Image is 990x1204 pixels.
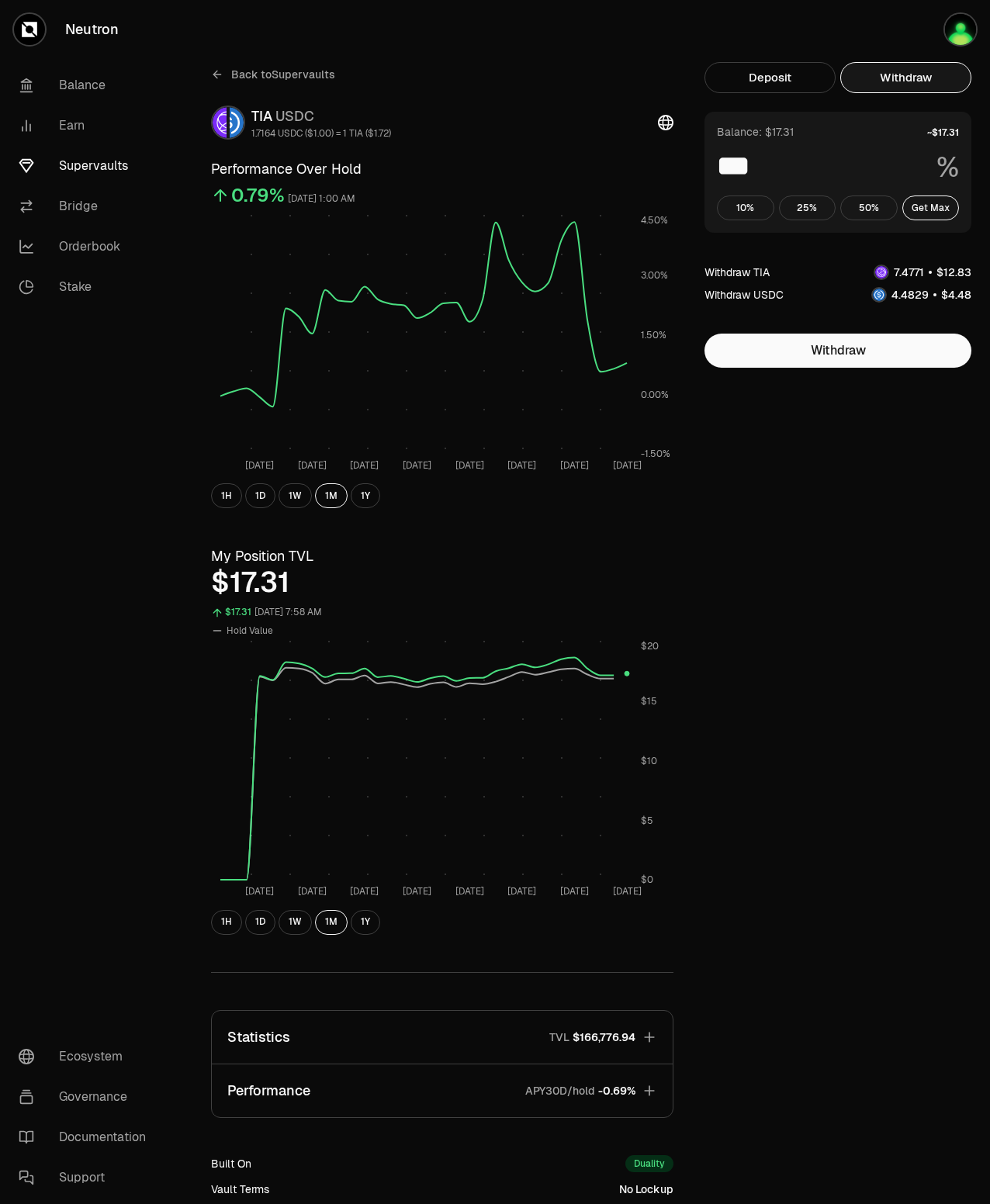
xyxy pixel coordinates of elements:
img: TIA Logo [875,266,888,279]
tspan: [DATE] [507,885,536,898]
button: PerformanceAPY30D/hold-0.69% [212,1064,673,1117]
span: $166,776.94 [573,1029,635,1045]
tspan: [DATE] [455,885,484,898]
tspan: [DATE] [245,459,274,472]
tspan: [DATE] [560,459,589,472]
div: Built On [211,1156,251,1171]
button: Withdraw [840,62,971,93]
div: Balance: $17.31 [717,124,794,140]
div: [DATE] 1:00 AM [288,190,355,208]
div: $17.31 [211,567,673,598]
a: Orderbook [6,227,168,267]
tspan: [DATE] [350,885,379,898]
div: TIA [251,106,391,127]
img: Keplr primary wallet [945,14,976,45]
a: Support [6,1157,168,1198]
div: Withdraw TIA [704,265,770,280]
p: Performance [227,1080,310,1102]
button: 1W [279,910,312,935]
button: Deposit [704,62,836,93]
a: Documentation [6,1117,168,1157]
div: 0.79% [231,183,285,208]
tspan: $10 [641,755,657,767]
tspan: 4.50% [641,214,668,227]
tspan: [DATE] [560,885,589,898]
p: APY30D/hold [525,1083,595,1098]
button: 1M [315,910,348,935]
p: TVL [549,1029,569,1045]
tspan: [DATE] [245,885,274,898]
button: Withdraw [704,334,971,368]
a: Governance [6,1077,168,1117]
a: Ecosystem [6,1036,168,1077]
span: % [936,152,959,183]
div: 1.7164 USDC ($1.00) = 1 TIA ($1.72) [251,127,391,140]
a: Supervaults [6,146,168,186]
tspan: 0.00% [641,389,669,401]
p: Statistics [227,1026,290,1048]
button: 50% [840,195,898,220]
tspan: [DATE] [403,459,431,472]
tspan: 1.50% [641,329,666,341]
button: 1H [211,483,242,508]
h3: My Position TVL [211,545,673,567]
div: Withdraw USDC [704,287,784,303]
button: 1D [245,910,275,935]
tspan: [DATE] [298,885,327,898]
tspan: [DATE] [613,459,642,472]
tspan: 3.00% [641,269,668,282]
tspan: [DATE] [613,885,642,898]
button: 10% [717,195,774,220]
a: Earn [6,106,168,146]
tspan: $20 [641,640,659,652]
button: 1M [315,483,348,508]
tspan: [DATE] [403,885,431,898]
div: Duality [625,1155,673,1172]
img: USDC Logo [873,289,885,301]
button: StatisticsTVL$166,776.94 [212,1011,673,1064]
tspan: $0 [641,874,653,887]
a: Bridge [6,186,168,227]
span: Hold Value [227,624,273,637]
tspan: [DATE] [507,459,536,472]
div: $17.31 [225,604,251,621]
button: 1H [211,910,242,935]
span: Back to Supervaults [231,67,335,82]
span: USDC [275,107,314,125]
span: -0.69% [598,1083,635,1098]
button: 1Y [351,910,380,935]
tspan: [DATE] [455,459,484,472]
button: 25% [779,195,836,220]
h3: Performance Over Hold [211,158,673,180]
img: USDC Logo [230,107,244,138]
button: 1W [279,483,312,508]
div: [DATE] 7:58 AM [254,604,322,621]
button: 1Y [351,483,380,508]
tspan: $15 [641,695,657,708]
div: Vault Terms [211,1182,269,1197]
tspan: -1.50% [641,448,670,460]
tspan: [DATE] [298,459,327,472]
tspan: $5 [641,815,653,827]
a: Back toSupervaults [211,62,335,87]
tspan: [DATE] [350,459,379,472]
button: 1D [245,483,275,508]
img: TIA Logo [213,107,227,138]
div: No Lockup [619,1182,673,1197]
a: Balance [6,65,168,106]
button: Get Max [902,195,960,220]
a: Stake [6,267,168,307]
